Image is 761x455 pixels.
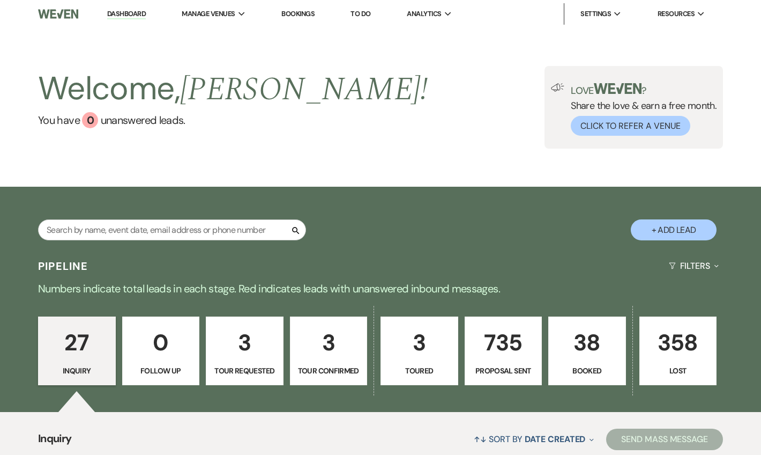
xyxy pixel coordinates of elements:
button: Click to Refer a Venue [571,116,690,136]
a: 3Tour Requested [206,317,283,385]
img: weven-logo-green.svg [594,83,641,94]
a: 358Lost [639,317,717,385]
a: You have 0 unanswered leads. [38,112,428,128]
div: Share the love & earn a free month. [564,83,717,136]
p: Love ? [571,83,717,96]
p: Toured [387,365,451,377]
a: Dashboard [107,9,146,19]
p: Follow Up [129,365,193,377]
p: 3 [387,325,451,361]
a: 3Tour Confirmed [290,317,368,385]
span: Analytics [407,9,441,19]
span: [PERSON_NAME] ! [180,65,428,114]
p: 735 [472,325,535,361]
img: loud-speaker-illustration.svg [551,83,564,92]
input: Search by name, event date, email address or phone number [38,219,306,240]
span: Settings [580,9,611,19]
p: 0 [129,325,193,361]
span: Manage Venues [182,9,235,19]
p: 38 [555,325,619,361]
h3: Pipeline [38,259,88,274]
span: Date Created [525,434,585,445]
h2: Welcome, [38,66,428,112]
span: ↑↓ [474,434,487,445]
p: Tour Requested [213,365,277,377]
p: Tour Confirmed [297,365,361,377]
a: To Do [350,9,370,18]
span: Resources [658,9,695,19]
p: 3 [213,325,277,361]
a: 38Booked [548,317,626,385]
a: 735Proposal Sent [465,317,542,385]
button: Sort By Date Created [469,425,598,453]
p: Booked [555,365,619,377]
button: + Add Lead [631,219,717,240]
button: Send Mass Message [606,429,723,450]
p: 358 [646,325,710,361]
a: 3Toured [380,317,458,385]
img: Weven Logo [38,3,78,25]
p: Inquiry [45,365,109,377]
a: 0Follow Up [122,317,200,385]
p: 27 [45,325,109,361]
span: Inquiry [38,430,72,453]
a: Bookings [281,9,315,18]
p: Proposal Sent [472,365,535,377]
p: Lost [646,365,710,377]
p: 3 [297,325,361,361]
div: 0 [82,112,98,128]
a: 27Inquiry [38,317,116,385]
button: Filters [665,252,723,280]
